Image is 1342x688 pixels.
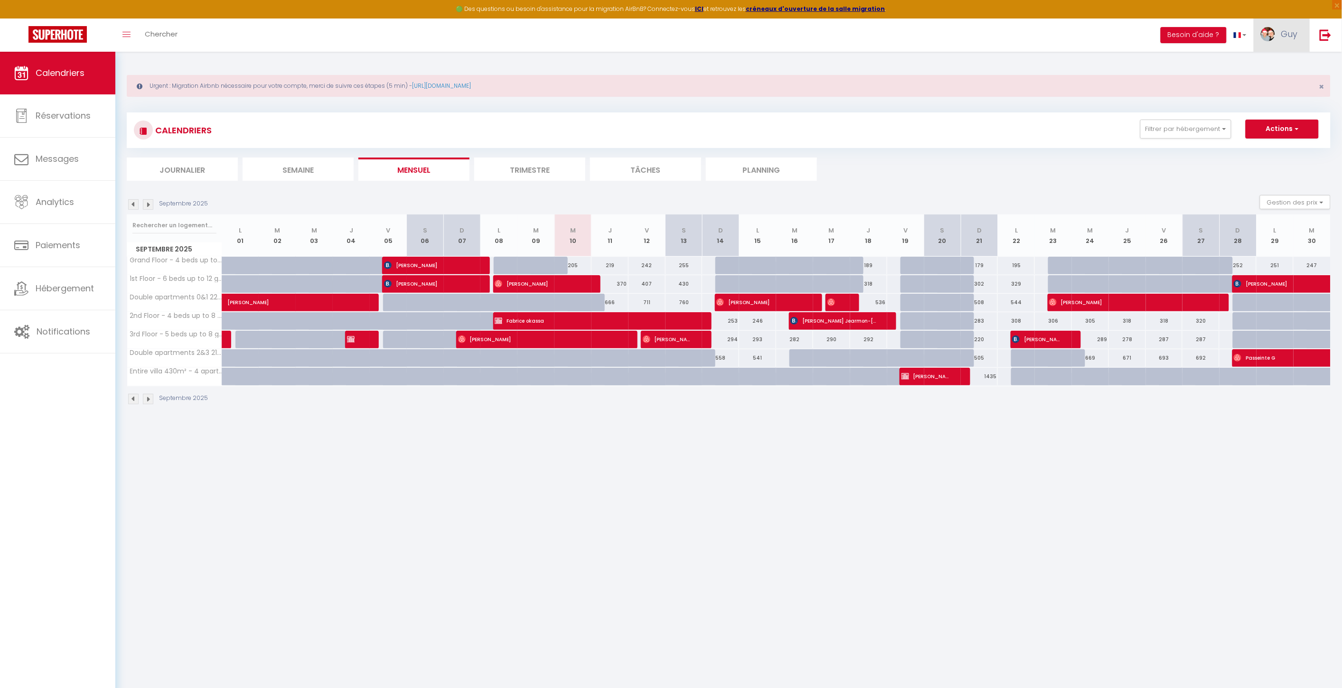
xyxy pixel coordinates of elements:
span: Grand Floor - 4 beds up to 8 guests, TV salon [129,257,224,264]
div: 558 [702,349,739,367]
div: 320 [1182,312,1220,330]
span: [PERSON_NAME] [384,275,470,293]
span: 3rd Floor - 5 beds up to 8 guests, [GEOGRAPHIC_DATA] [129,331,224,338]
div: 292 [850,331,887,348]
div: 247 [1294,257,1331,274]
span: [PERSON_NAME] [495,275,581,293]
abbr: L [756,226,759,235]
span: [PERSON_NAME] [458,330,619,348]
li: Planning [706,158,817,181]
span: [PERSON_NAME] [384,256,470,274]
abbr: M [311,226,317,235]
div: 252 [1220,257,1257,274]
li: Mensuel [358,158,469,181]
div: 669 [1072,349,1109,367]
a: ICI [695,5,704,13]
th: 24 [1072,214,1109,257]
span: [PERSON_NAME] [1049,293,1210,311]
abbr: S [940,226,945,235]
abbr: L [239,226,242,235]
div: 671 [1109,349,1146,367]
abbr: J [867,226,871,235]
th: 22 [998,214,1035,257]
span: [PERSON_NAME] [643,330,692,348]
li: Tâches [590,158,701,181]
abbr: M [792,226,798,235]
th: 28 [1220,214,1257,257]
div: 220 [961,331,998,348]
th: 17 [813,214,850,257]
span: Chercher [145,29,178,39]
div: 289 [1072,331,1109,348]
a: créneaux d'ouverture de la salle migration [746,5,885,13]
li: Semaine [243,158,354,181]
abbr: L [1274,226,1276,235]
span: [PERSON_NAME] [1234,275,1299,293]
a: [PERSON_NAME] [222,294,259,312]
a: ... Guy [1254,19,1310,52]
span: Septembre 2025 [127,242,222,256]
div: 329 [998,275,1035,293]
span: Entire villa 430m² - 4 apartments, 19 beds up to 36 guests [129,368,224,375]
span: [PERSON_NAME] [827,293,840,311]
div: 282 [776,331,813,348]
th: 27 [1182,214,1220,257]
abbr: D [1236,226,1240,235]
div: 253 [702,312,739,330]
span: Guy [1281,28,1298,40]
th: 18 [850,214,887,257]
span: Fabrice okassa [495,312,692,330]
button: Gestion des prix [1260,195,1331,209]
abbr: D [460,226,464,235]
div: 544 [998,294,1035,311]
div: 370 [591,275,629,293]
th: 05 [370,214,407,257]
div: 505 [961,349,998,367]
div: 242 [629,257,666,274]
abbr: M [274,226,280,235]
th: 04 [333,214,370,257]
th: 10 [554,214,591,257]
span: × [1319,81,1324,93]
abbr: L [1015,226,1018,235]
th: 01 [222,214,259,257]
span: [PERSON_NAME] [901,367,951,385]
abbr: M [533,226,539,235]
th: 13 [666,214,703,257]
abbr: S [1199,226,1203,235]
span: Double apartments 2&3 210m² - 9 beds up to 16 guests [129,349,224,356]
th: 16 [776,214,813,257]
div: 318 [1109,312,1146,330]
span: [PERSON_NAME] [347,330,359,348]
th: 11 [591,214,629,257]
div: 693 [1146,349,1183,367]
span: Paiements [36,239,80,251]
button: Ouvrir le widget de chat LiveChat [8,4,36,32]
th: 21 [961,214,998,257]
th: 19 [887,214,924,257]
th: 23 [1035,214,1072,257]
div: 219 [591,257,629,274]
div: 287 [1146,331,1183,348]
span: Réservations [36,110,91,121]
div: 283 [961,312,998,330]
abbr: M [570,226,576,235]
span: Double apartments 0&1 220m² - 10 beds up to 20 guests [129,294,224,301]
div: 318 [1146,312,1183,330]
abbr: M [1088,226,1093,235]
th: 06 [407,214,444,257]
span: [PERSON_NAME] [716,293,803,311]
li: Trimestre [474,158,585,181]
th: 26 [1146,214,1183,257]
div: 318 [850,275,887,293]
abbr: V [386,226,390,235]
abbr: V [645,226,649,235]
abbr: S [423,226,427,235]
span: Analytics [36,196,74,208]
th: 08 [480,214,517,257]
div: 305 [1072,312,1109,330]
span: Calendriers [36,67,84,79]
button: Besoin d'aide ? [1161,27,1227,43]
